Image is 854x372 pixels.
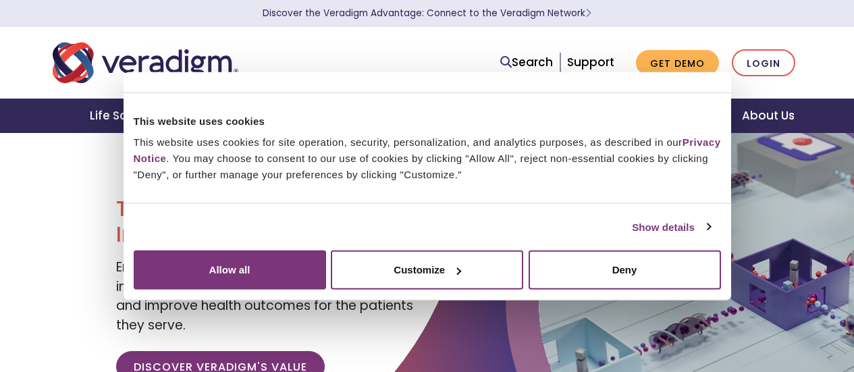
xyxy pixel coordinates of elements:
[500,53,553,72] a: Search
[53,41,238,85] img: Veradigm logo
[331,250,523,290] button: Customize
[726,99,811,133] a: About Us
[134,134,721,183] div: This website uses cookies for site operation, security, personalization, and analytics purposes, ...
[732,49,795,77] a: Login
[585,7,591,20] span: Learn More
[116,258,413,334] span: Empowering our clients with trusted data, insights, and solutions to help reduce costs and improv...
[134,113,721,129] div: This website uses cookies
[529,250,721,290] button: Deny
[134,250,326,290] button: Allow all
[567,54,614,70] a: Support
[632,219,710,235] a: Show details
[116,196,417,248] h1: Transforming Health, Insightfully®
[636,50,719,76] a: Get Demo
[74,99,186,133] a: Life Sciences
[134,136,721,164] a: Privacy Notice
[263,7,591,20] a: Discover the Veradigm Advantage: Connect to the Veradigm NetworkLearn More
